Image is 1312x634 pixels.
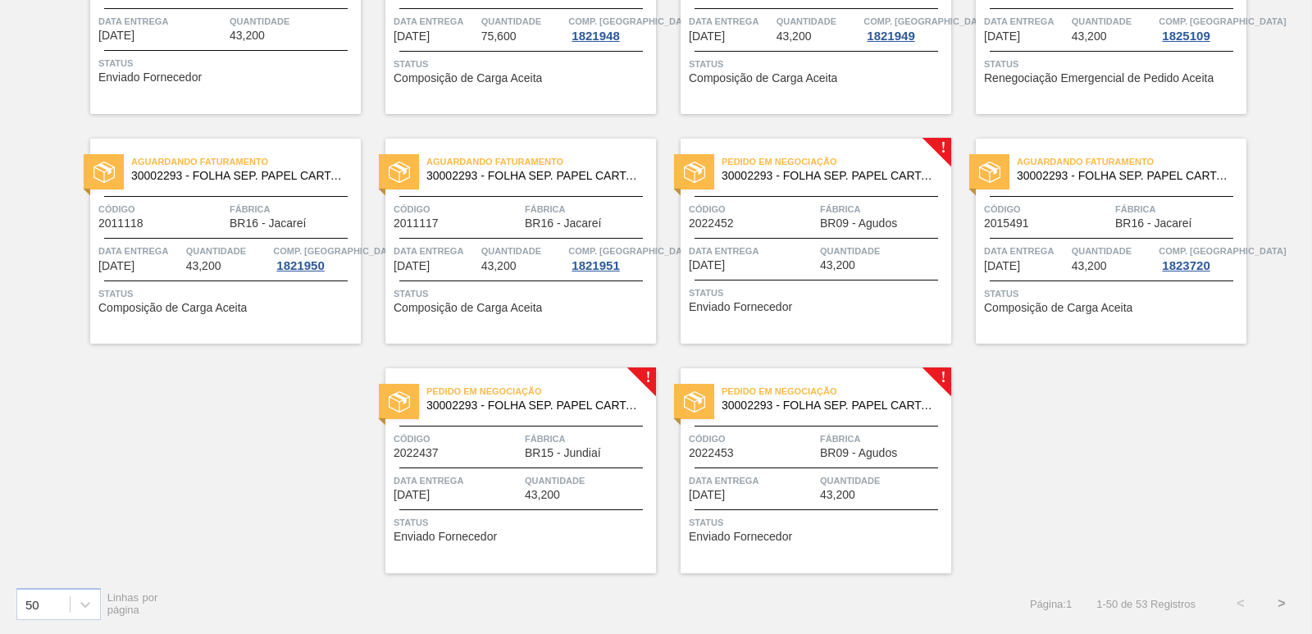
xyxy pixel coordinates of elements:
span: Página : 1 [1030,598,1072,610]
a: !statusPedido em Negociação30002293 - FOLHA SEP. PAPEL CARTAO 1200x1000M 350gCódigo2022453Fábrica... [656,368,951,573]
img: status [684,162,705,183]
div: 1821950 [273,259,327,272]
span: Status [394,56,652,72]
a: statusAguardando Faturamento30002293 - FOLHA SEP. PAPEL CARTAO 1200x1000M 350gCódigo2011117Fábric... [361,139,656,344]
span: 10/10/2025 [98,30,134,42]
span: 30002293 - FOLHA SEP. PAPEL CARTAO 1200x1000M 350g [1017,170,1233,182]
span: Quantidade [820,472,947,489]
span: 15/10/2025 [98,260,134,272]
span: Data entrega [394,13,477,30]
span: Aguardando Faturamento [1017,153,1246,170]
span: Composição de Carga Aceita [984,302,1132,314]
span: Data entrega [689,243,816,259]
span: Quantidade [525,472,652,489]
span: Data entrega [984,13,1068,30]
span: Código [394,201,521,217]
img: status [93,162,115,183]
span: 20/10/2025 [394,489,430,501]
span: Fábrica [230,201,357,217]
span: Comp. Carga [568,13,695,30]
span: Comp. Carga [1159,243,1286,259]
span: Status [984,285,1242,302]
span: Código [394,431,521,447]
span: Pedido em Negociação [722,383,951,399]
span: 75,600 [481,30,517,43]
span: Fábrica [525,431,652,447]
span: 43,200 [777,30,812,43]
span: Status [394,285,652,302]
span: Data entrega [984,243,1068,259]
div: 50 [25,597,39,611]
span: Comp. Carga [273,243,400,259]
span: Enviado Fornecedor [98,71,202,84]
span: 2015491 [984,217,1029,230]
span: 30002293 - FOLHA SEP. PAPEL CARTAO 1200x1000M 350g [426,399,643,412]
span: Data entrega [394,472,521,489]
a: Comp. [GEOGRAPHIC_DATA]1821949 [863,13,947,43]
span: 13/10/2025 [394,30,430,43]
a: Comp. [GEOGRAPHIC_DATA]1823720 [1159,243,1242,272]
span: Data entrega [98,243,182,259]
span: 30002293 - FOLHA SEP. PAPEL CARTAO 1200x1000M 350g [131,170,348,182]
span: 43,200 [481,260,517,272]
span: BR09 - Agudos [820,447,897,459]
span: Código [98,201,225,217]
span: BR16 - Jacareí [230,217,306,230]
span: 13/10/2025 [689,30,725,43]
div: 1821951 [568,259,622,272]
span: 17/10/2025 [689,259,725,271]
span: Quantidade [481,243,565,259]
span: Código [689,431,816,447]
button: < [1220,583,1261,624]
span: 20/10/2025 [689,489,725,501]
span: BR15 - Jundiaí [525,447,601,459]
span: Enviado Fornecedor [394,531,497,543]
a: Comp. [GEOGRAPHIC_DATA]1821951 [568,243,652,272]
span: Quantidade [1072,13,1155,30]
span: Status [98,285,357,302]
span: Status [98,55,357,71]
span: Fábrica [820,431,947,447]
span: Quantidade [186,243,270,259]
span: 43,200 [230,30,265,42]
img: status [389,162,410,183]
span: 17/10/2025 [394,260,430,272]
span: Composição de Carga Aceita [689,72,837,84]
span: 30002293 - FOLHA SEP. PAPEL CARTAO 1200x1000M 350g [722,170,938,182]
span: BR09 - Agudos [820,217,897,230]
span: Enviado Fornecedor [689,531,792,543]
button: > [1261,583,1302,624]
div: 1825109 [1159,30,1213,43]
span: Quantidade [820,243,947,259]
span: Composição de Carga Aceita [394,302,542,314]
span: Quantidade [777,13,860,30]
span: Fábrica [1115,201,1242,217]
span: BR16 - Jacareí [525,217,601,230]
span: Comp. Carga [863,13,991,30]
span: Código [689,201,816,217]
span: Código [984,201,1111,217]
span: Pedido em Negociação [426,383,656,399]
span: Status [689,514,947,531]
span: Quantidade [1072,243,1155,259]
span: Fábrica [525,201,652,217]
span: Status [689,285,947,301]
span: Quantidade [481,13,565,30]
span: 43,200 [525,489,560,501]
span: 43,200 [1072,260,1107,272]
a: Comp. [GEOGRAPHIC_DATA]1821950 [273,243,357,272]
span: 1 - 50 de 53 Registros [1096,598,1196,610]
span: Status [689,56,947,72]
span: 43,200 [1072,30,1107,43]
span: 43,200 [186,260,221,272]
span: Pedido em Negociação [722,153,951,170]
span: Composição de Carga Aceita [394,72,542,84]
span: Data entrega [98,13,225,30]
div: 1821949 [863,30,918,43]
span: Linhas por página [107,591,158,616]
span: 20/10/2025 [984,260,1020,272]
a: Comp. [GEOGRAPHIC_DATA]1825109 [1159,13,1242,43]
span: Data entrega [394,243,477,259]
span: 2022452 [689,217,734,230]
span: BR16 - Jacareí [1115,217,1191,230]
